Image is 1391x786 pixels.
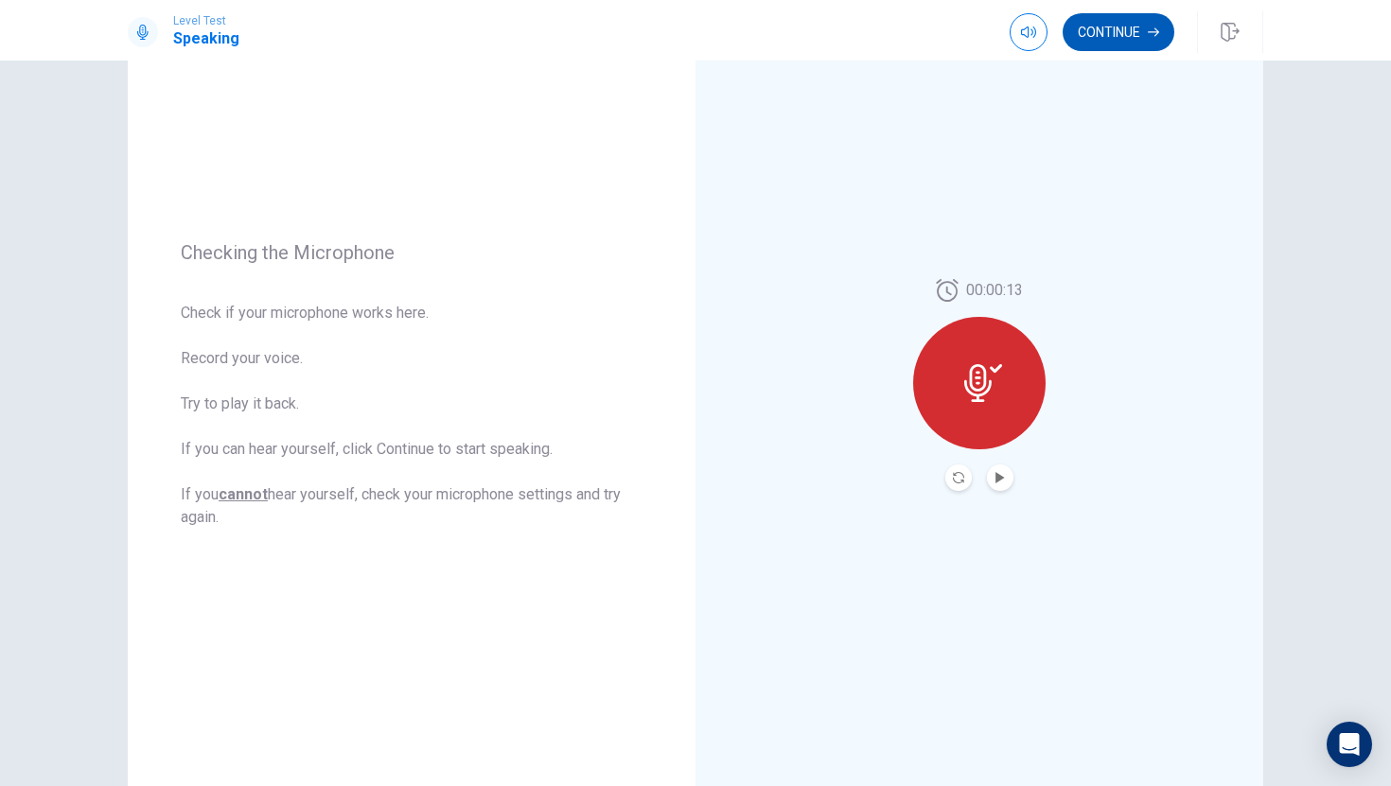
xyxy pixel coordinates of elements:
span: Checking the Microphone [181,241,643,264]
div: Open Intercom Messenger [1327,722,1372,767]
span: 00:00:13 [966,279,1023,302]
span: Level Test [173,14,239,27]
h1: Speaking [173,27,239,50]
button: Continue [1063,13,1174,51]
button: Record Again [945,464,972,491]
span: Check if your microphone works here. Record your voice. Try to play it back. If you can hear your... [181,302,643,529]
u: cannot [219,485,268,503]
button: Play Audio [987,464,1013,491]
